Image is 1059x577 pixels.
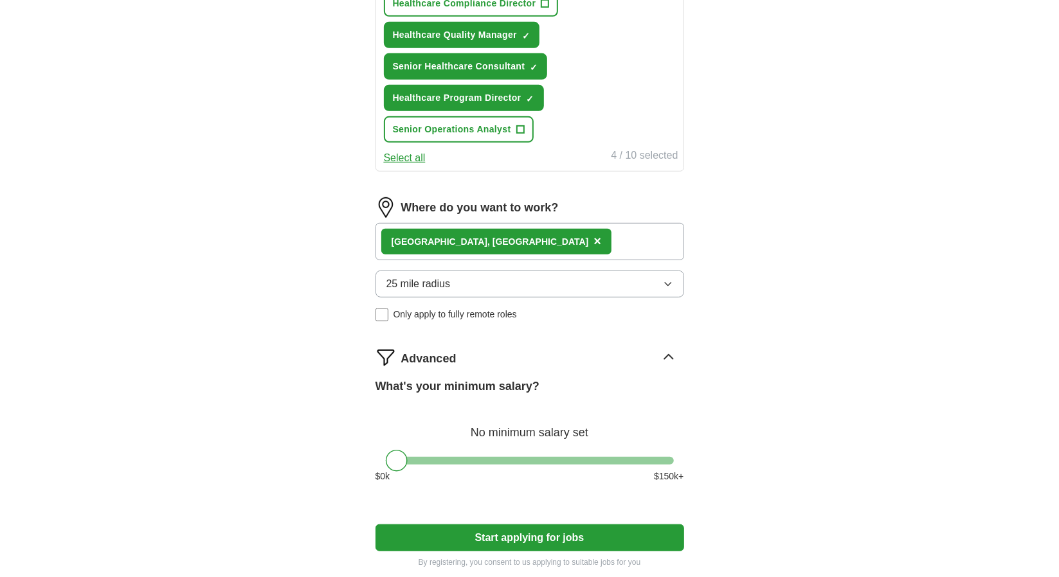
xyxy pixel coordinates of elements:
p: By registering, you consent to us applying to suitable jobs for you [376,556,684,568]
label: What's your minimum salary? [376,378,539,395]
span: Healthcare Quality Manager [393,28,518,42]
img: filter [376,347,396,368]
button: Senior Operations Analyst [384,116,534,143]
label: Where do you want to work? [401,199,559,217]
button: Healthcare Program Director✓ [384,85,544,111]
span: Only apply to fully remote roles [394,308,517,321]
img: location.png [376,197,396,218]
button: Select all [384,150,426,166]
span: ✓ [527,94,534,104]
button: × [593,232,601,251]
span: ✓ [522,31,530,41]
span: Senior Healthcare Consultant [393,60,525,73]
button: Senior Healthcare Consultant✓ [384,53,548,80]
span: × [593,234,601,248]
span: Advanced [401,350,457,368]
button: 25 mile radius [376,271,684,297]
button: Healthcare Quality Manager✓ [384,22,540,48]
span: Senior Operations Analyst [393,123,511,136]
span: 25 mile radius [386,276,451,292]
input: Only apply to fully remote roles [376,308,388,321]
span: Healthcare Program Director [393,91,521,105]
span: $ 0 k [376,470,390,483]
strong: [GEOGRAPHIC_DATA], [GEOGRAPHIC_DATA] [392,236,589,247]
span: ✓ [530,62,538,73]
span: $ 150 k+ [654,470,683,483]
button: Start applying for jobs [376,524,684,551]
div: No minimum salary set [376,411,684,441]
div: 4 / 10 selected [611,148,678,166]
